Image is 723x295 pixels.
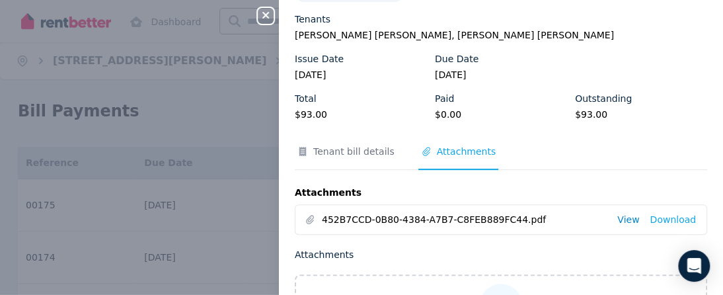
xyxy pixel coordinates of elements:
[295,186,707,199] p: Attachments
[435,92,454,105] label: Paid
[435,108,567,121] legend: $0.00
[575,108,707,121] legend: $93.00
[678,250,710,282] div: Open Intercom Messenger
[295,68,427,81] legend: [DATE]
[295,108,427,121] legend: $93.00
[295,52,344,65] label: Issue Date
[295,92,317,105] label: Total
[313,145,395,158] span: Tenant bill details
[435,68,567,81] legend: [DATE]
[575,92,632,105] label: Outstanding
[322,213,607,226] span: 452B7CCD-0B80-4384-A7B7-C8FEB889FC44.pdf
[295,145,707,170] nav: Tabs
[435,52,478,65] label: Due Date
[650,213,696,226] a: Download
[617,213,639,226] a: View
[295,28,707,42] legend: [PERSON_NAME] [PERSON_NAME], [PERSON_NAME] [PERSON_NAME]
[295,13,330,26] label: Tenants
[437,145,496,158] span: Attachments
[295,248,707,261] p: Attachments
